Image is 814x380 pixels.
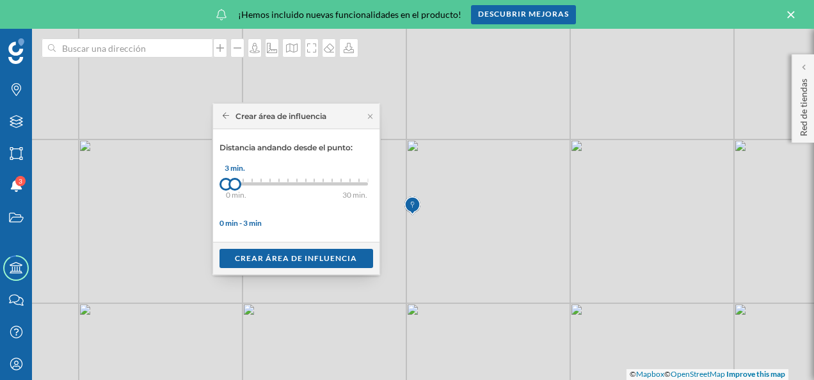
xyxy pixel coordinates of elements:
[19,175,22,187] span: 3
[238,8,461,21] span: ¡Hemos incluido nuevas funcionalidades en el producto!
[8,38,24,64] img: Geoblink Logo
[404,193,420,219] img: Marker
[226,189,258,202] div: 0 min.
[626,369,788,380] div: © ©
[26,9,71,20] span: Soporte
[223,111,327,122] div: Crear área de influencia
[671,369,725,379] a: OpenStreetMap
[797,74,810,136] p: Red de tiendas
[726,369,785,379] a: Improve this map
[342,189,394,202] div: 30 min.
[636,369,664,379] a: Mapbox
[219,142,373,154] p: Distancia andando desde el punto:
[219,218,373,229] div: 0 min - 3 min
[219,162,251,175] div: 3 min.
